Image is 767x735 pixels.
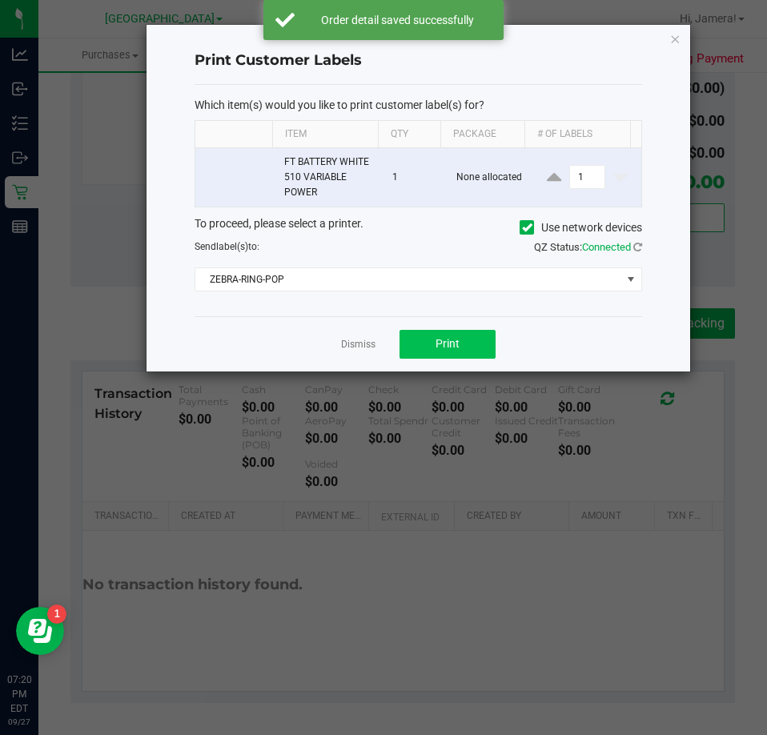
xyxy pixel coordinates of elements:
[341,338,375,351] a: Dismiss
[534,241,642,253] span: QZ Status:
[195,50,642,71] h4: Print Customer Labels
[400,330,496,359] button: Print
[195,98,642,112] p: Which item(s) would you like to print customer label(s) for?
[447,148,533,207] td: None allocated
[47,604,66,624] iframe: Resource center unread badge
[383,148,447,207] td: 1
[216,241,248,252] span: label(s)
[520,219,642,236] label: Use network devices
[524,121,630,148] th: # of labels
[436,337,460,350] span: Print
[195,268,621,291] span: ZEBRA-RING-POP
[303,12,492,28] div: Order detail saved successfully
[275,148,383,207] td: FT BATTERY WHITE 510 VARIABLE POWER
[16,607,64,655] iframe: Resource center
[183,215,654,239] div: To proceed, please select a printer.
[195,241,259,252] span: Send to:
[378,121,440,148] th: Qty
[272,121,378,148] th: Item
[582,241,631,253] span: Connected
[440,121,524,148] th: Package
